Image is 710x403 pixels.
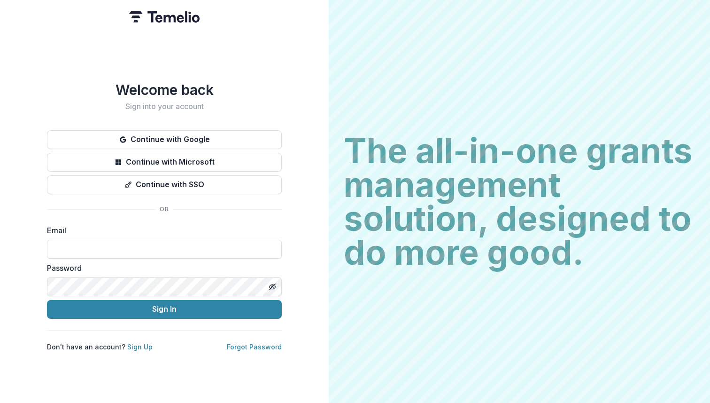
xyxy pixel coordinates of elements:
label: Password [47,262,276,274]
h2: Sign into your account [47,102,282,111]
button: Continue with Microsoft [47,153,282,172]
label: Email [47,225,276,236]
button: Continue with Google [47,130,282,149]
button: Continue with SSO [47,175,282,194]
h1: Welcome back [47,81,282,98]
img: Temelio [129,11,200,23]
button: Sign In [47,300,282,319]
a: Sign Up [127,343,153,351]
button: Toggle password visibility [265,279,280,294]
p: Don't have an account? [47,342,153,352]
a: Forgot Password [227,343,282,351]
